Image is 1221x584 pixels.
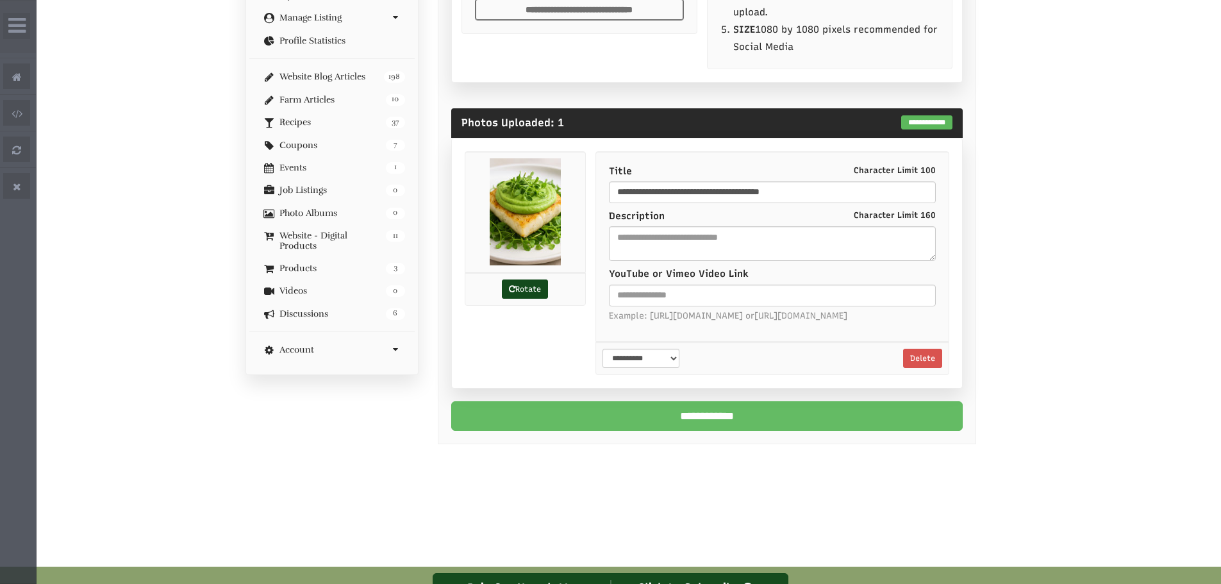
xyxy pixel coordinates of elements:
[259,13,405,22] a: Manage Listing
[609,267,749,281] label: YouTube or Vimeo Video Link
[386,94,405,106] span: 10
[903,349,942,368] a: Delete
[386,117,405,128] span: 37
[461,116,564,129] span: Photos Uploaded: 1
[8,15,26,36] i: Wide Admin Panel
[733,21,939,56] li: 1080 by 1080 pixels recommended for Social Media
[259,72,405,81] a: 198 Website Blog Articles
[259,117,405,127] a: 37 Recipes
[854,165,936,176] small: Character Limit 100
[386,285,405,297] span: 0
[609,310,936,322] span: Example: [URL][DOMAIN_NAME] or
[259,95,405,104] a: 10 Farm Articles
[502,279,548,299] a: Rotate
[384,71,404,83] span: 198
[259,140,405,150] a: 7 Coupons
[386,162,405,174] span: 1
[386,263,405,274] span: 3
[602,349,679,368] select: select-1
[259,309,405,319] a: 6 Discussions
[609,165,936,178] label: Title
[259,36,405,46] a: Profile Statistics
[386,308,405,320] span: 6
[609,210,936,223] label: Description
[386,230,405,242] span: 11
[259,208,405,218] a: 0 Photo Albums
[386,208,405,219] span: 0
[259,185,405,195] a: 0 Job Listings
[754,310,847,322] span: [URL][DOMAIN_NAME]
[733,24,755,35] strong: SIZE
[854,210,936,221] small: Character Limit 160
[386,140,405,151] span: 7
[386,185,405,196] span: 0
[259,163,405,172] a: 1 Events
[259,345,405,355] a: Account
[259,286,405,296] a: 0 Videos
[259,263,405,273] a: 3 Products
[259,231,405,251] a: 11 Website - Digital Products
